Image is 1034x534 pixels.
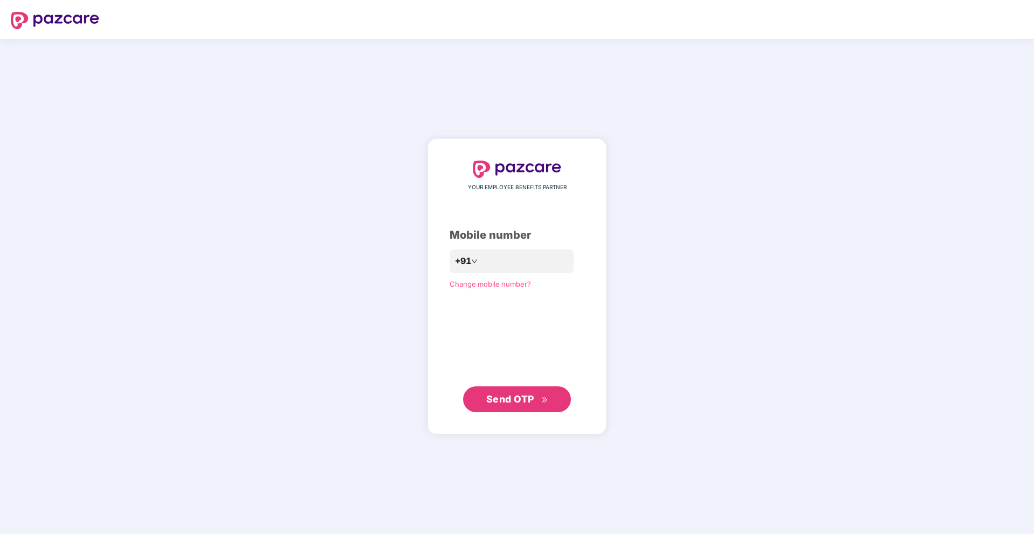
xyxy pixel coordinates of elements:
span: Send OTP [486,393,534,405]
button: Send OTPdouble-right [463,386,571,412]
span: +91 [455,254,471,268]
a: Change mobile number? [450,280,531,288]
div: Mobile number [450,227,584,244]
span: down [471,258,478,265]
span: YOUR EMPLOYEE BENEFITS PARTNER [468,183,567,192]
img: logo [473,161,561,178]
span: double-right [541,397,548,404]
img: logo [11,12,99,29]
